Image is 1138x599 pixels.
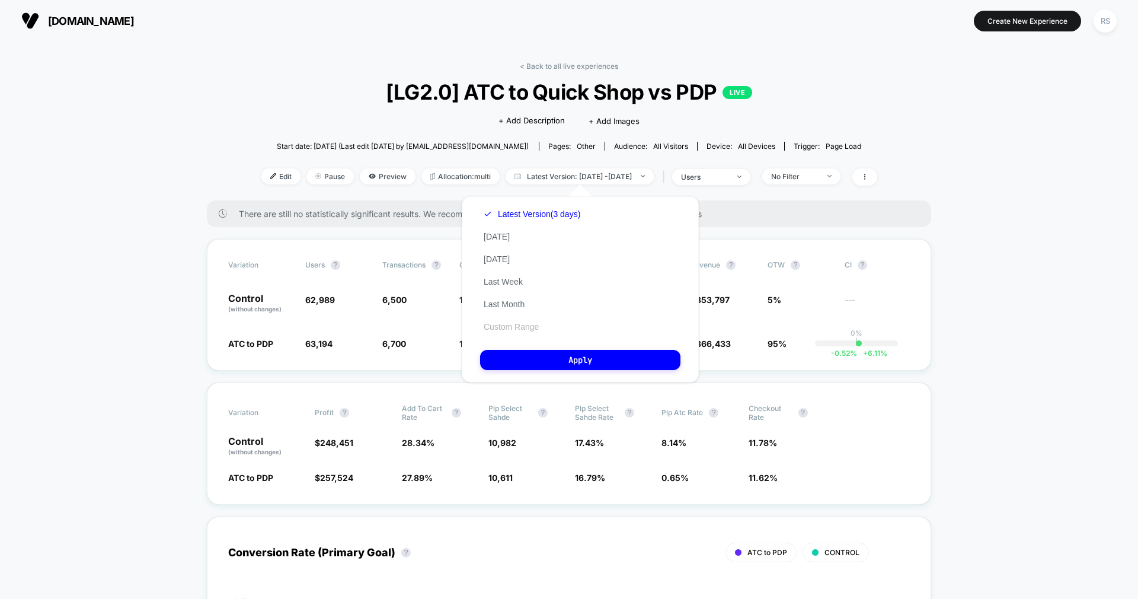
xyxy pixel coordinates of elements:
[48,15,134,27] span: [DOMAIN_NAME]
[653,142,688,151] span: All Visitors
[228,339,273,349] span: ATC to PDP
[625,408,634,418] button: ?
[402,438,434,448] span: 28.34 %
[480,321,542,332] button: Custom Range
[421,168,500,184] span: Allocation: multi
[452,408,461,418] button: ?
[614,142,688,151] div: Audience:
[21,12,39,30] img: Visually logo
[660,168,672,186] span: |
[315,173,321,179] img: end
[480,231,513,242] button: [DATE]
[430,173,435,180] img: rebalance
[974,11,1081,31] button: Create New Experience
[228,436,303,457] p: Control
[863,349,868,358] span: +
[488,473,513,483] span: 10,611
[360,168,415,184] span: Preview
[1094,9,1117,33] div: RS
[747,548,787,557] span: ATC to PDP
[228,404,293,422] span: Variation
[768,339,787,349] span: 95%
[845,260,910,270] span: CI
[826,142,861,151] span: Page Load
[575,404,619,422] span: Plp Select Sahde Rate
[827,175,832,177] img: end
[402,404,446,422] span: Add To Cart Rate
[749,438,777,448] span: 11.78 %
[831,349,857,358] span: -0.52 %
[661,438,686,448] span: 8.14 %
[228,448,282,455] span: (without changes)
[320,438,353,448] span: 248,451
[292,79,846,104] span: [LG2.0] ATC to Quick Shop vs PDP
[506,168,654,184] span: Latest Version: [DATE] - [DATE]
[480,299,528,310] button: Last Month
[791,260,800,270] button: ?
[270,173,276,179] img: edit
[798,408,808,418] button: ?
[306,168,354,184] span: Pause
[305,260,325,269] span: users
[228,305,282,313] span: (without changes)
[771,172,819,181] div: No Filter
[589,116,640,126] span: + Add Images
[696,339,731,349] span: 366,433
[315,438,353,448] span: $
[520,62,618,71] a: < Back to all live experiences
[480,350,680,370] button: Apply
[851,329,862,337] p: 0%
[575,438,604,448] span: 17.43 %
[749,473,778,483] span: 11.62 %
[228,260,293,270] span: Variation
[768,295,781,305] span: 5%
[401,548,411,557] button: ?
[858,260,867,270] button: ?
[1090,9,1120,33] button: RS
[331,260,340,270] button: ?
[320,473,353,483] span: 257,524
[726,260,736,270] button: ?
[305,295,335,305] span: 62,989
[480,254,513,265] button: [DATE]
[696,295,730,305] span: 353,797
[709,408,718,418] button: ?
[749,404,792,422] span: Checkout Rate
[661,408,703,417] span: Plp Atc Rate
[514,173,521,179] img: calendar
[498,115,565,127] span: + Add Description
[661,473,689,483] span: 0.65 %
[575,473,605,483] span: 16.79 %
[855,337,858,346] p: |
[768,260,833,270] span: OTW
[402,473,433,483] span: 27.89 %
[577,142,596,151] span: other
[18,11,138,30] button: [DOMAIN_NAME]
[340,408,349,418] button: ?
[845,297,910,314] span: ---
[305,339,333,349] span: 63,194
[382,339,406,349] span: 6,700
[382,295,407,305] span: 6,500
[480,276,526,287] button: Last Week
[857,349,887,358] span: 6.11 %
[824,548,859,557] span: CONTROL
[261,168,301,184] span: Edit
[681,173,728,181] div: users
[538,408,548,418] button: ?
[382,260,426,269] span: Transactions
[641,175,645,177] img: end
[315,408,334,417] span: Profit
[228,473,273,483] span: ATC to PDP
[738,142,775,151] span: all devices
[228,294,293,314] p: Control
[431,260,441,270] button: ?
[488,404,532,422] span: Plp Select Sahde
[794,142,861,151] div: Trigger:
[723,86,752,99] p: LIVE
[239,209,907,219] span: There are still no statistically significant results. We recommend waiting a few more days . Time...
[277,142,529,151] span: Start date: [DATE] (Last edit [DATE] by [EMAIL_ADDRESS][DOMAIN_NAME])
[548,142,596,151] div: Pages:
[315,473,353,483] span: $
[488,438,516,448] span: 10,982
